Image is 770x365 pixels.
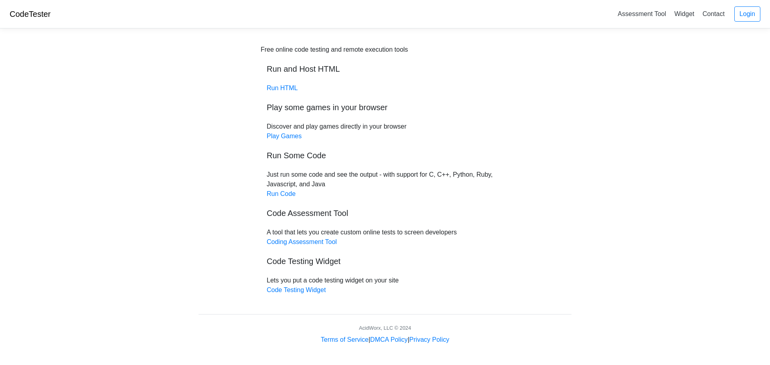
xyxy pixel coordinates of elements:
a: Code Testing Widget [267,286,326,293]
a: Privacy Policy [409,336,450,343]
div: Free online code testing and remote execution tools [261,45,408,54]
a: Login [734,6,760,22]
a: Assessment Tool [614,7,669,20]
h5: Code Testing Widget [267,256,503,266]
h5: Play some games in your browser [267,103,503,112]
h5: Code Assessment Tool [267,208,503,218]
a: Run Code [267,190,296,197]
a: Widget [671,7,697,20]
a: Terms of Service [321,336,369,343]
div: Discover and play games directly in your browser Just run some code and see the output - with sup... [261,45,509,295]
a: Contact [699,7,728,20]
a: Coding Assessment Tool [267,238,337,245]
h5: Run and Host HTML [267,64,503,74]
div: AcidWorx, LLC © 2024 [359,324,411,332]
a: Run HTML [267,85,298,91]
a: CodeTester [10,10,51,18]
h5: Run Some Code [267,151,503,160]
div: | | [321,335,449,345]
a: Play Games [267,133,302,139]
a: DMCA Policy [370,336,407,343]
